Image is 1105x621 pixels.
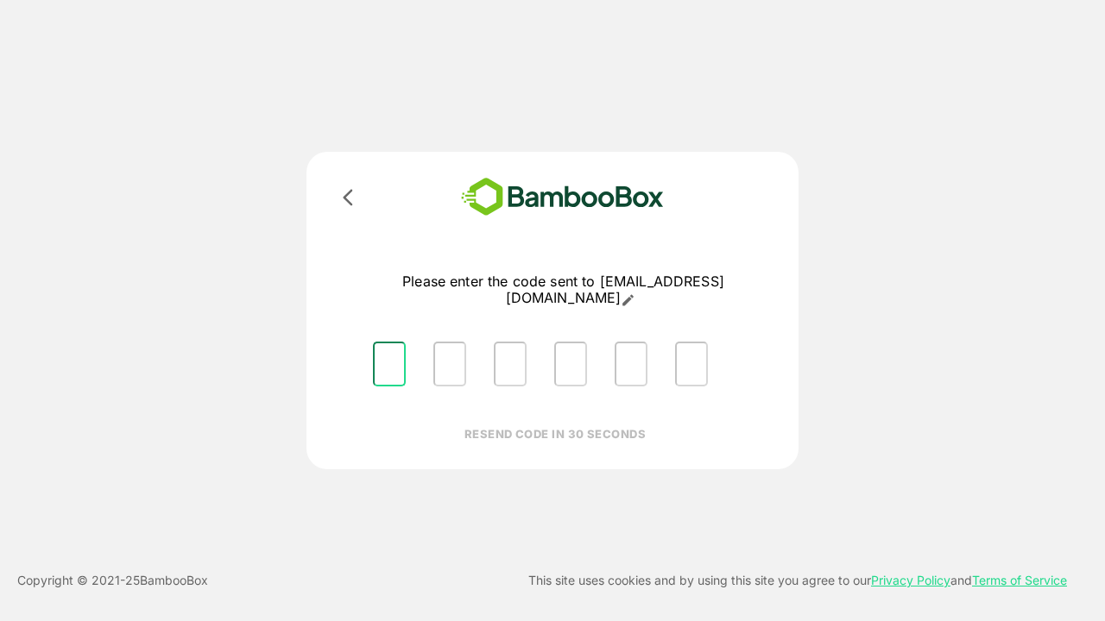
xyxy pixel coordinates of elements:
input: Please enter OTP character 1 [373,342,406,386]
input: Please enter OTP character 5 [615,342,647,386]
input: Please enter OTP character 6 [675,342,708,386]
img: bamboobox [436,172,689,222]
a: Privacy Policy [871,573,950,587]
input: Please enter OTP character 3 [494,342,527,386]
a: Terms of Service [972,573,1067,587]
p: This site uses cookies and by using this site you agree to our and [528,570,1067,591]
p: Copyright © 2021- 25 BambooBox [17,570,208,591]
input: Please enter OTP character 2 [433,342,466,386]
p: Please enter the code sent to [EMAIL_ADDRESS][DOMAIN_NAME] [359,273,767,307]
input: Please enter OTP character 4 [554,342,587,386]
